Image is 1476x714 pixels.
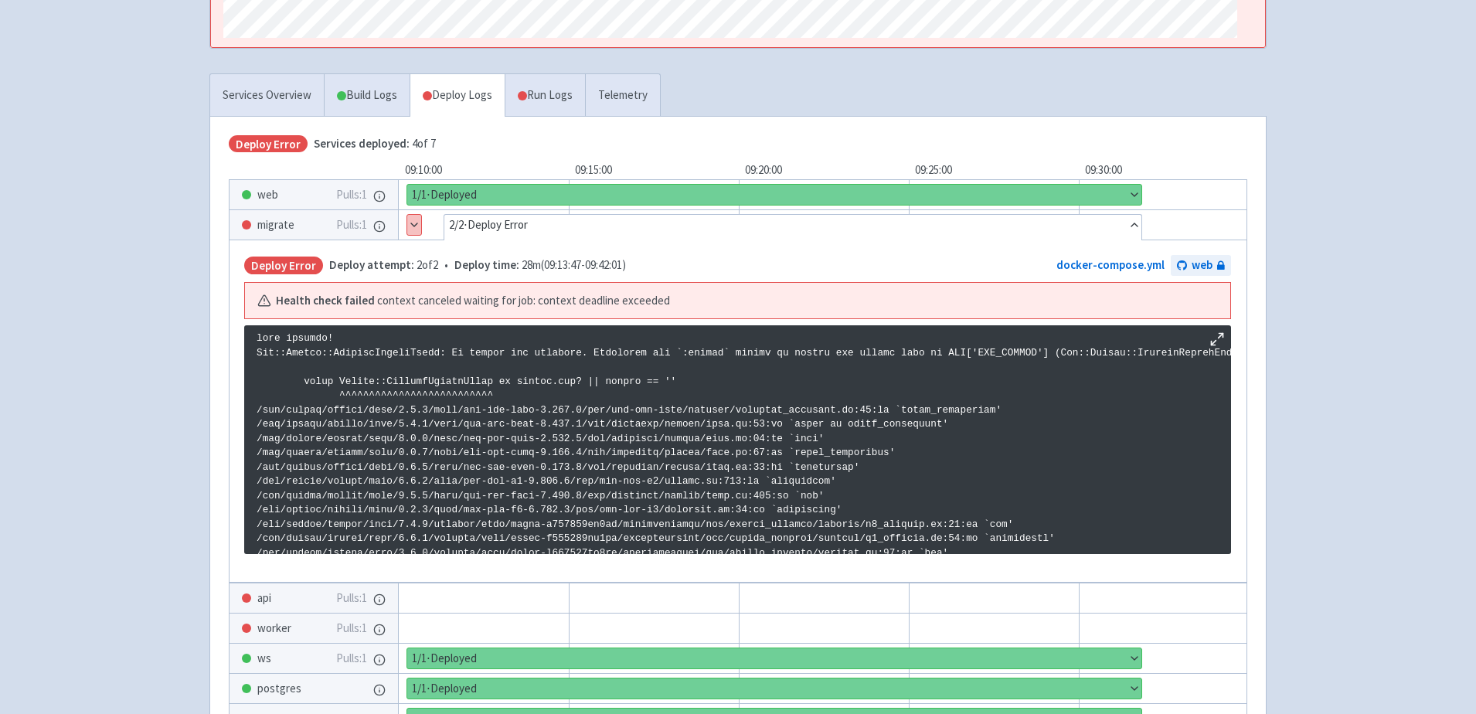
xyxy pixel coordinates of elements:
[1192,257,1212,274] span: web
[336,590,367,607] span: Pulls: 1
[1056,257,1165,272] a: docker-compose.yml
[257,680,301,698] span: postgres
[569,161,739,179] div: 09:15:00
[314,136,410,151] span: Services deployed:
[399,161,569,179] div: 09:10:00
[1079,161,1249,179] div: 09:30:00
[329,257,414,272] span: Deploy attempt:
[336,620,367,637] span: Pulls: 1
[739,161,909,179] div: 09:20:00
[257,590,271,607] span: api
[329,257,626,274] span: •
[336,216,367,234] span: Pulls: 1
[276,292,375,310] b: Health check failed
[244,257,323,274] span: Deploy Error
[257,650,271,668] span: ws
[336,186,367,204] span: Pulls: 1
[454,257,519,272] span: Deploy time:
[1209,331,1225,347] button: Maximize log window
[585,74,660,117] a: Telemetry
[454,257,626,274] span: 28m ( 09:13:47 - 09:42:01 )
[336,650,367,668] span: Pulls: 1
[257,216,294,234] span: migrate
[257,620,291,637] span: worker
[325,74,410,117] a: Build Logs
[210,74,324,117] a: Services Overview
[1171,255,1231,276] a: web
[505,74,585,117] a: Run Logs
[410,74,505,117] a: Deploy Logs
[329,257,438,274] span: 2 of 2
[229,135,308,153] span: Deploy Error
[377,292,670,310] span: context canceled waiting for job: context deadline exceeded
[257,186,278,204] span: web
[314,135,436,153] span: 4 of 7
[909,161,1079,179] div: 09:25:00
